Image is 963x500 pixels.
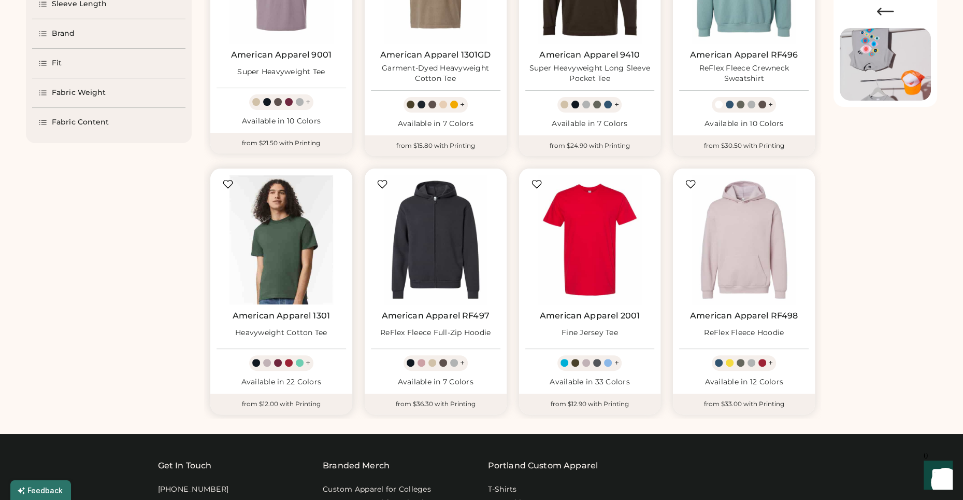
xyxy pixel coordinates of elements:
[679,377,809,387] div: Available in 12 Colors
[525,377,655,387] div: Available in 33 Colors
[679,63,809,84] div: ReFlex Fleece Crewneck Sweatshirt
[673,394,815,414] div: from $33.00 with Printing
[525,119,655,129] div: Available in 7 Colors
[231,50,332,60] a: American Apparel 9001
[840,28,931,101] img: Image of Lisa Congdon Eye Print on T-Shirt and Hat
[460,357,465,369] div: +
[233,311,330,321] a: American Apparel 1301
[371,63,500,84] div: Garment-Dyed Heavyweight Cotton Tee
[488,460,598,472] a: Portland Custom Apparel
[306,357,310,369] div: +
[371,119,500,129] div: Available in 7 Colors
[158,484,229,495] div: [PHONE_NUMBER]
[217,175,346,304] img: American Apparel 1301 Heavyweight Cotton Tee
[768,99,773,110] div: +
[690,311,798,321] a: American Apparel RF498
[380,328,491,338] div: ReFlex Fleece Full-Zip Hoodie
[614,99,619,110] div: +
[210,394,352,414] div: from $12.00 with Printing
[525,63,655,84] div: Super Heavyweight Long Sleeve Pocket Tee
[519,394,661,414] div: from $12.90 with Printing
[768,357,773,369] div: +
[217,116,346,127] div: Available in 10 Colors
[488,484,517,495] a: T-Shirts
[539,50,640,60] a: American Apparel 9410
[371,175,500,304] img: American Apparel RF497 ReFlex Fleece Full-Zip Hoodie
[460,99,465,110] div: +
[704,328,784,338] div: ReFlex Fleece Hoodie
[540,311,640,321] a: American Apparel 2001
[52,117,109,128] div: Fabric Content
[52,29,75,39] div: Brand
[365,394,507,414] div: from $36.30 with Printing
[679,175,809,304] img: American Apparel RF498 ReFlex Fleece Hoodie
[52,58,62,68] div: Fit
[614,357,619,369] div: +
[306,96,310,108] div: +
[525,175,655,304] img: American Apparel 2001 Fine Jersey Tee
[210,133,352,154] div: from $21.50 with Printing
[673,135,815,156] div: from $30.50 with Printing
[381,311,489,321] a: American Apparel RF497
[562,328,618,338] div: Fine Jersey Tee
[237,67,325,77] div: Super Heavyweight Tee
[235,328,327,338] div: Heavyweight Cotton Tee
[371,377,500,387] div: Available in 7 Colors
[914,453,958,498] iframe: Front Chat
[217,377,346,387] div: Available in 22 Colors
[519,135,661,156] div: from $24.90 with Printing
[158,460,212,472] div: Get In Touch
[52,88,106,98] div: Fabric Weight
[365,135,507,156] div: from $15.80 with Printing
[679,119,809,129] div: Available in 10 Colors
[380,50,491,60] a: American Apparel 1301GD
[323,460,390,472] div: Branded Merch
[690,50,798,60] a: American Apparel RF496
[323,484,431,495] a: Custom Apparel for Colleges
